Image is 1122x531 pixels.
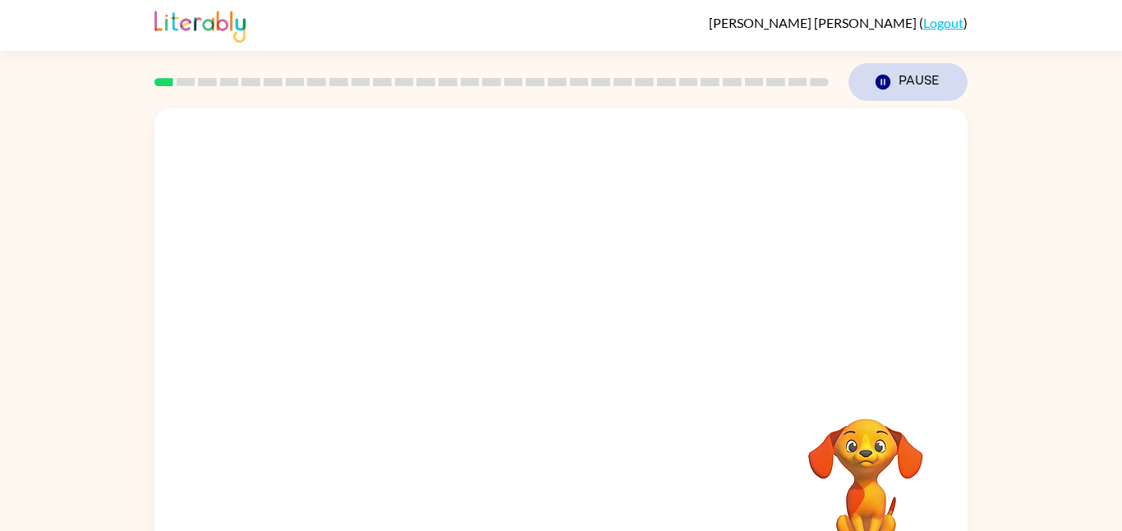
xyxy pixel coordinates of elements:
[923,15,963,30] a: Logout
[848,63,968,101] button: Pause
[154,7,246,43] img: Literably
[709,15,919,30] span: [PERSON_NAME] [PERSON_NAME]
[709,15,968,30] div: ( )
